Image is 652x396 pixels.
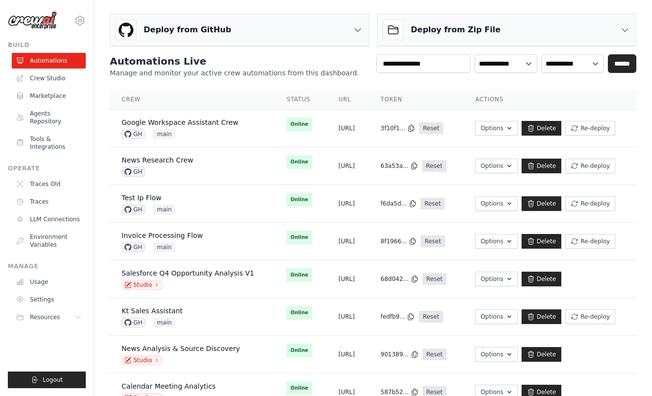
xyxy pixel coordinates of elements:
[423,273,447,285] a: Reset
[122,307,183,315] a: Kt Sales Assistant
[122,167,145,177] span: GH
[411,24,501,36] h3: Deploy from Zip File
[122,318,145,327] span: GH
[565,159,615,173] button: Re-deploy
[122,280,163,290] a: Studio
[153,205,176,214] span: main
[122,129,145,139] span: GH
[419,311,443,323] a: Reset
[122,382,216,390] a: Calendar Meeting Analytics
[286,306,312,320] span: Online
[153,318,176,327] span: main
[12,229,86,253] a: Environment Variables
[8,372,86,388] button: Logout
[122,232,203,239] a: Invoice Processing Flow
[122,345,240,352] a: News Analysis & Source Discovery
[380,313,415,321] button: fedfb9...
[522,234,561,249] a: Delete
[8,164,86,172] div: Operate
[122,194,161,202] a: Test Ip Flow
[286,193,312,207] span: Online
[122,269,254,277] a: Salesforce Q4 Opportunity Analysis V1
[12,292,86,307] a: Settings
[286,344,312,357] span: Online
[122,156,193,164] a: News Research Crew
[475,121,517,136] button: Options
[475,272,517,286] button: Options
[286,117,312,131] span: Online
[286,381,312,395] span: Online
[380,275,418,283] button: 68d042...
[8,11,57,30] img: Logo
[110,68,359,78] p: Manage and monitor your active crew automations from this dashboard.
[380,124,415,132] button: 3f10f1...
[422,160,447,172] a: Reset
[565,121,615,136] button: Re-deploy
[12,70,86,86] a: Crew Studio
[122,355,163,365] a: Studio
[116,20,136,40] img: GitHub Logo
[380,200,417,208] button: f6da5d...
[8,262,86,270] div: Manage
[122,242,145,252] span: GH
[522,159,561,173] a: Delete
[463,90,636,110] th: Actions
[122,205,145,214] span: GH
[522,309,561,324] a: Delete
[475,309,517,324] button: Options
[522,272,561,286] a: Delete
[12,274,86,290] a: Usage
[475,234,517,249] button: Options
[419,122,444,134] a: Reset
[380,350,418,358] button: 901389...
[286,231,312,244] span: Online
[110,54,359,68] h2: Automations Live
[8,41,86,49] div: Build
[421,198,445,210] a: Reset
[153,129,176,139] span: main
[522,347,561,362] a: Delete
[12,106,86,129] a: Agents Repository
[475,347,517,362] button: Options
[12,88,86,104] a: Marketplace
[522,121,561,136] a: Delete
[380,388,418,396] button: 587b52...
[475,159,517,173] button: Options
[286,155,312,169] span: Online
[275,90,326,110] th: Status
[12,53,86,69] a: Automations
[110,90,275,110] th: Crew
[144,24,231,36] h3: Deploy from GitHub
[565,196,615,211] button: Re-deploy
[12,194,86,210] a: Traces
[421,235,445,247] a: Reset
[30,313,60,321] span: Resources
[522,196,561,211] a: Delete
[369,90,463,110] th: Token
[12,309,86,325] button: Resources
[565,234,615,249] button: Re-deploy
[380,237,417,245] button: 8f1966...
[153,242,176,252] span: main
[327,90,369,110] th: URL
[565,309,615,324] button: Re-deploy
[286,268,312,282] span: Online
[423,349,447,360] a: Reset
[380,162,418,170] button: 63a53a...
[43,376,63,384] span: Logout
[475,196,517,211] button: Options
[12,176,86,192] a: Traces Old
[12,211,86,227] a: LLM Connections
[122,118,238,126] a: Google Workspace Assistant Crew
[12,131,86,155] a: Tools & Integrations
